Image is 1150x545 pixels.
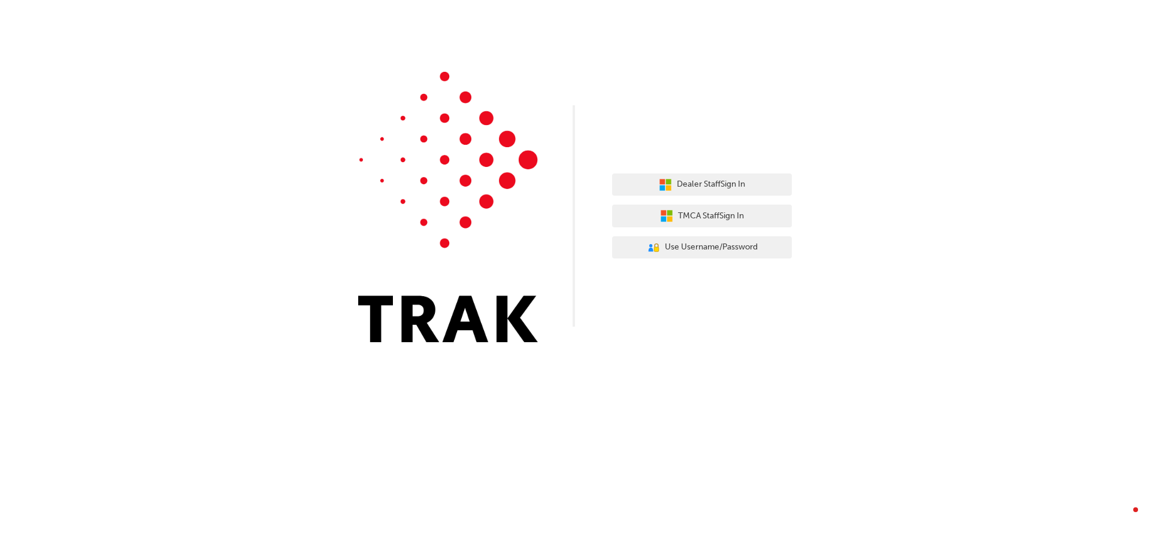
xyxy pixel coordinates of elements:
[612,173,792,196] button: Dealer StaffSign In
[612,205,792,227] button: TMCA StaffSign In
[612,236,792,259] button: Use Username/Password
[678,209,744,223] span: TMCA Staff Sign In
[1109,504,1138,533] iframe: Intercom live chat
[358,72,538,342] img: Trak
[665,240,758,254] span: Use Username/Password
[677,178,745,191] span: Dealer Staff Sign In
